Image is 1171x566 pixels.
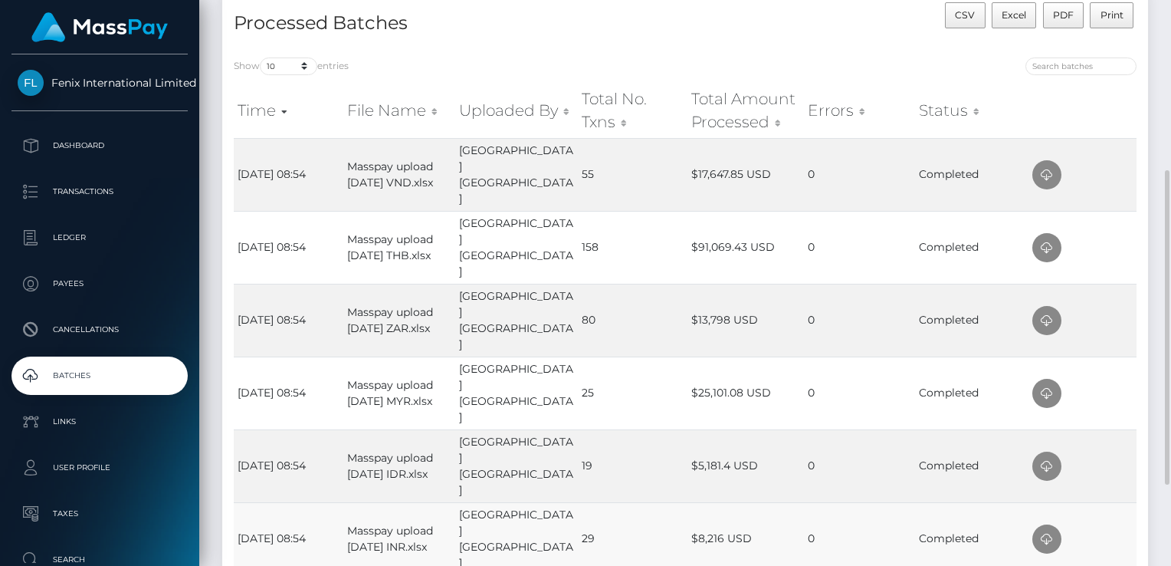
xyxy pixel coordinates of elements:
button: Excel [992,2,1037,28]
td: Masspay upload [DATE] THB.xlsx [343,211,455,284]
th: Time: activate to sort column ascending [234,84,343,138]
td: Completed [915,429,1028,502]
td: $25,101.08 USD [687,357,804,429]
td: 0 [804,357,915,429]
button: PDF [1043,2,1084,28]
td: $17,647.85 USD [687,138,804,211]
td: [DATE] 08:54 [234,284,343,357]
th: File Name: activate to sort column ascending [343,84,455,138]
td: $5,181.4 USD [687,429,804,502]
td: $13,798 USD [687,284,804,357]
p: Taxes [18,502,182,525]
td: [GEOGRAPHIC_DATA] [GEOGRAPHIC_DATA] [455,429,578,502]
td: 0 [804,138,915,211]
span: PDF [1053,9,1074,21]
a: Payees [11,265,188,303]
a: Taxes [11,495,188,533]
td: [GEOGRAPHIC_DATA] [GEOGRAPHIC_DATA] [455,211,578,284]
span: Print [1100,9,1123,21]
p: Links [18,410,182,433]
img: Fenix International Limited [18,70,44,96]
a: Dashboard [11,127,188,165]
a: Cancellations [11,311,188,349]
td: [GEOGRAPHIC_DATA] [GEOGRAPHIC_DATA] [455,138,578,211]
a: Links [11,403,188,441]
td: 25 [578,357,687,429]
span: Excel [1002,9,1026,21]
td: 55 [578,138,687,211]
th: Total No. Txns: activate to sort column ascending [578,84,687,138]
td: [DATE] 08:54 [234,138,343,211]
td: Masspay upload [DATE] IDR.xlsx [343,429,455,502]
td: 0 [804,284,915,357]
td: [GEOGRAPHIC_DATA] [GEOGRAPHIC_DATA] [455,284,578,357]
td: Masspay upload [DATE] ZAR.xlsx [343,284,455,357]
td: Completed [915,138,1028,211]
td: [DATE] 08:54 [234,211,343,284]
td: [GEOGRAPHIC_DATA] [GEOGRAPHIC_DATA] [455,357,578,429]
td: Completed [915,211,1028,284]
p: Cancellations [18,318,182,341]
button: Print [1090,2,1133,28]
td: 0 [804,429,915,502]
span: Fenix International Limited [11,76,188,90]
th: Total Amount Processed: activate to sort column ascending [687,84,804,138]
td: [DATE] 08:54 [234,357,343,429]
td: Masspay upload [DATE] MYR.xlsx [343,357,455,429]
td: $91,069.43 USD [687,211,804,284]
h4: Processed Batches [234,10,674,37]
td: 19 [578,429,687,502]
label: Show entries [234,58,349,75]
td: 80 [578,284,687,357]
p: Dashboard [18,134,182,157]
button: CSV [945,2,986,28]
p: Batches [18,364,182,387]
p: User Profile [18,456,182,479]
td: 0 [804,211,915,284]
th: Status: activate to sort column ascending [915,84,1028,138]
img: MassPay Logo [31,12,168,42]
a: Batches [11,357,188,395]
a: Ledger [11,219,188,257]
p: Payees [18,272,182,295]
td: Completed [915,357,1028,429]
a: User Profile [11,449,188,487]
a: Transactions [11,173,188,211]
td: [DATE] 08:54 [234,429,343,502]
input: Search batches [1025,58,1137,75]
th: Errors: activate to sort column ascending [804,84,915,138]
select: Showentries [260,58,317,75]
td: Masspay upload [DATE] VND.xlsx [343,138,455,211]
p: Ledger [18,226,182,249]
td: 158 [578,211,687,284]
p: Transactions [18,180,182,203]
td: Completed [915,284,1028,357]
th: Uploaded By: activate to sort column ascending [455,84,578,138]
span: CSV [955,9,975,21]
